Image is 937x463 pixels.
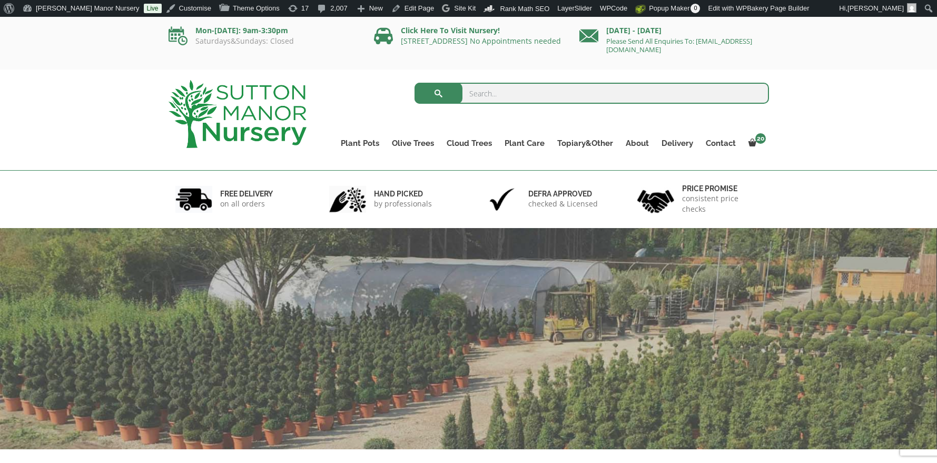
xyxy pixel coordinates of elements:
[169,37,358,45] p: Saturdays&Sundays: Closed
[637,183,674,215] img: 4.jpg
[374,189,432,199] h6: hand picked
[655,136,699,151] a: Delivery
[755,133,766,144] span: 20
[440,136,498,151] a: Cloud Trees
[847,4,904,12] span: [PERSON_NAME]
[386,136,440,151] a: Olive Trees
[619,136,655,151] a: About
[682,193,762,214] p: consistent price checks
[528,199,598,209] p: checked & Licensed
[169,80,307,148] img: logo
[498,136,551,151] a: Plant Care
[742,136,769,151] a: 20
[484,186,520,213] img: 3.jpg
[454,4,476,12] span: Site Kit
[144,4,162,13] a: Live
[220,199,273,209] p: on all orders
[551,136,619,151] a: Topiary&Other
[528,189,598,199] h6: Defra approved
[169,24,358,37] p: Mon-[DATE]: 9am-3:30pm
[682,184,762,193] h6: Price promise
[401,36,561,46] a: [STREET_ADDRESS] No Appointments needed
[415,83,769,104] input: Search...
[699,136,742,151] a: Contact
[401,25,500,35] a: Click Here To Visit Nursery!
[579,24,769,37] p: [DATE] - [DATE]
[691,4,700,13] span: 0
[329,186,366,213] img: 2.jpg
[374,199,432,209] p: by professionals
[334,136,386,151] a: Plant Pots
[606,36,752,54] a: Please Send All Enquiries To: [EMAIL_ADDRESS][DOMAIN_NAME]
[220,189,273,199] h6: FREE DELIVERY
[175,186,212,213] img: 1.jpg
[500,5,549,13] span: Rank Math SEO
